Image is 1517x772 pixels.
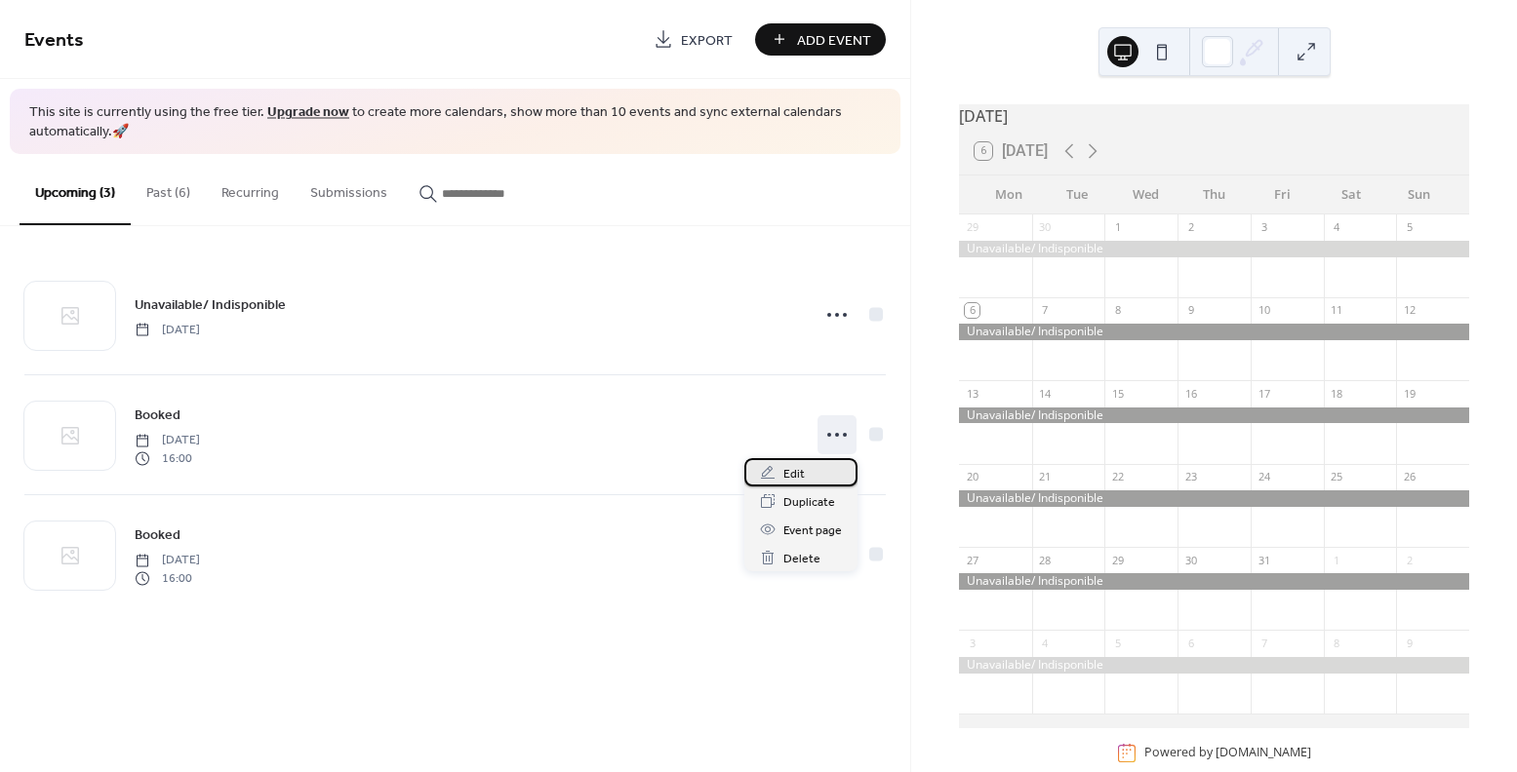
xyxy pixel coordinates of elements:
[1330,386,1344,401] div: 18
[135,552,200,569] span: [DATE]
[135,405,180,426] span: Booked
[1402,303,1417,318] div: 12
[1038,386,1053,401] div: 14
[959,573,1469,590] div: Unavailable/ Indisponible
[1330,553,1344,567] div: 1
[1183,220,1198,235] div: 2
[135,525,180,546] span: Booked
[135,569,200,587] span: 16:00
[783,492,835,513] span: Duplicate
[1144,745,1311,761] div: Powered by
[1216,745,1311,761] a: [DOMAIN_NAME]
[1110,470,1125,484] div: 22
[135,293,286,316] a: Unavailable/ Indisponible
[1038,553,1053,567] div: 28
[1110,553,1125,567] div: 29
[1179,175,1248,214] div: Thu
[959,657,1469,674] div: Unavailable/ Indisponible
[1257,636,1271,650] div: 7
[20,154,131,225] button: Upcoming (3)
[639,23,747,56] a: Export
[1183,553,1198,567] div: 30
[135,404,180,426] a: Booked
[965,303,979,318] div: 6
[24,21,84,59] span: Events
[1183,636,1198,650] div: 6
[783,549,820,569] span: Delete
[267,99,349,126] a: Upgrade now
[1402,220,1417,235] div: 5
[1038,303,1053,318] div: 7
[1257,220,1271,235] div: 3
[1038,470,1053,484] div: 21
[1402,636,1417,650] div: 9
[975,175,1043,214] div: Mon
[135,523,180,546] a: Booked
[1183,470,1198,484] div: 23
[1330,220,1344,235] div: 4
[1038,220,1053,235] div: 30
[783,464,805,484] span: Edit
[1110,303,1125,318] div: 8
[965,470,979,484] div: 20
[206,154,295,223] button: Recurring
[1110,220,1125,235] div: 1
[965,220,979,235] div: 29
[965,636,979,650] div: 3
[783,521,842,541] span: Event page
[1110,636,1125,650] div: 5
[1257,303,1271,318] div: 10
[1330,470,1344,484] div: 25
[135,432,200,449] span: [DATE]
[1257,470,1271,484] div: 24
[295,154,403,223] button: Submissions
[1317,175,1385,214] div: Sat
[959,241,1469,257] div: Unavailable/ Indisponible
[29,103,881,141] span: This site is currently using the free tier. to create more calendars, show more than 10 events an...
[681,30,733,51] span: Export
[1111,175,1179,214] div: Wed
[1257,553,1271,567] div: 31
[1043,175,1111,214] div: Tue
[1402,386,1417,401] div: 19
[1110,386,1125,401] div: 15
[959,104,1469,128] div: [DATE]
[1038,636,1053,650] div: 4
[959,407,1469,424] div: Unavailable/ Indisponible
[1330,303,1344,318] div: 11
[965,553,979,567] div: 27
[135,321,200,338] span: [DATE]
[131,154,206,223] button: Past (6)
[959,490,1469,507] div: Unavailable/ Indisponible
[1249,175,1317,214] div: Fri
[1183,386,1198,401] div: 16
[1330,636,1344,650] div: 8
[1385,175,1454,214] div: Sun
[959,324,1469,340] div: Unavailable/ Indisponible
[965,386,979,401] div: 13
[1183,303,1198,318] div: 9
[797,30,871,51] span: Add Event
[1257,386,1271,401] div: 17
[135,294,286,315] span: Unavailable/ Indisponible
[1402,553,1417,567] div: 2
[1402,470,1417,484] div: 26
[135,449,200,467] span: 16:00
[755,23,886,56] button: Add Event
